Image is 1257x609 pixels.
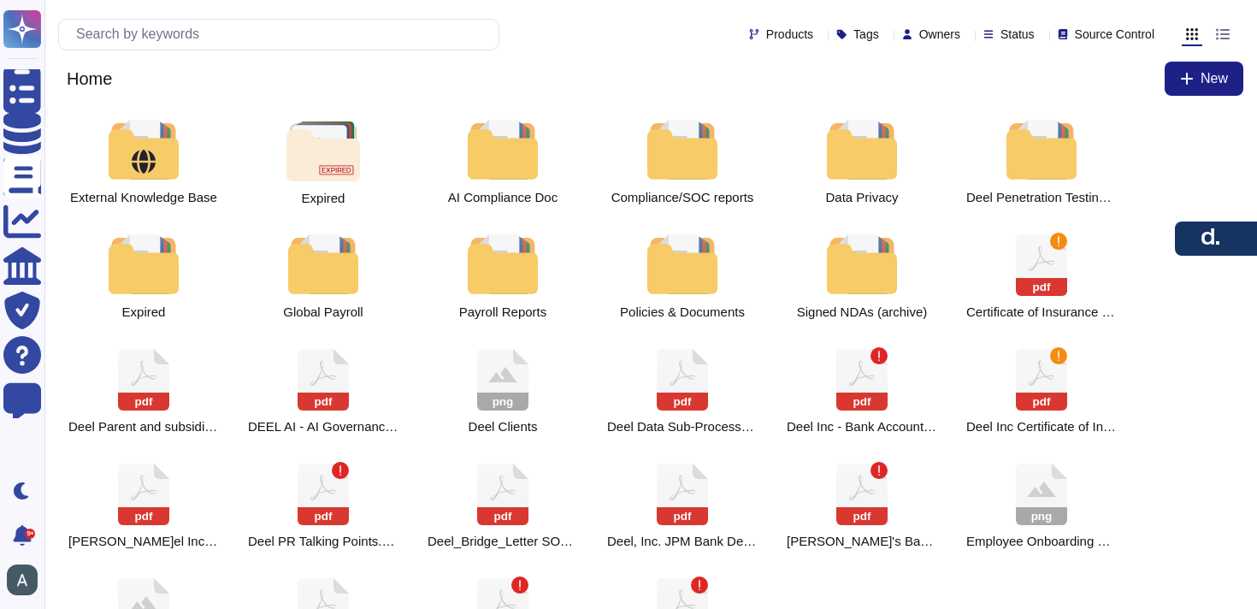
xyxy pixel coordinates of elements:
[966,419,1117,435] span: Deel Inc Certificate of Incumbency May 2024 (3).pdf
[766,28,813,40] span: Products
[966,190,1117,205] span: Deel Penetration Testing Attestation Letter
[611,190,754,205] span: Compliance/SOC reports
[58,66,121,92] span: Home
[7,565,38,595] img: user
[966,304,1117,320] span: COI Deel Inc 2025.pdf
[919,28,960,40] span: Owners
[25,529,35,539] div: 9+
[286,121,359,181] img: folder
[448,190,558,205] span: AI Compliance Doc
[68,20,499,50] input: Search by keywords
[459,304,547,320] span: Payroll Reports
[825,190,898,205] span: Data Privacy
[248,534,398,549] span: Deel PR Talking Points.pdf
[966,534,1117,549] span: Employee Onboarding action:owner.png
[1165,62,1243,96] button: New
[1075,28,1154,40] span: Source Control
[248,419,398,435] span: DEEL AI - AI Governance and Compliance Documentation (4).pdf
[469,419,538,435] span: Deel Clients.png
[428,534,578,549] span: Deel_Bridge_Letter SOC 1 - 30_June_2025.pdf
[787,419,937,435] span: Deel Inc - Bank Account Confirmation.pdf
[853,28,879,40] span: Tags
[607,534,758,549] span: Deel, Inc. 663168380 ACH & Wire Transaction Routing Instructions.pdf
[68,419,219,435] span: Deel - Organization Chart .pptx.pdf
[1000,28,1035,40] span: Status
[607,419,758,435] span: Deel Data Sub-Processors_LIVE.pdf
[68,534,219,549] span: Deel Inc Credit Check 2025.pdf
[3,561,50,599] button: user
[302,192,345,204] span: Expired
[283,304,363,320] span: Global Payroll
[620,304,745,320] span: Policies & Documents
[797,304,928,320] span: Signed NDAs (archive)
[122,304,166,320] span: Expired
[70,190,217,205] span: External Knowledge Base
[1201,72,1228,86] span: New
[787,534,937,549] span: Deel's accounts used for client pay-ins in different countries.pdf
